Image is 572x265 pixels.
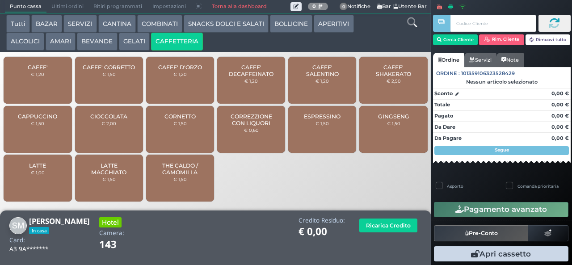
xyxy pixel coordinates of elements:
[6,15,30,33] button: Tutti
[147,0,191,13] span: Impostazioni
[434,135,462,141] strong: Da Pagare
[46,0,88,13] span: Ultimi ordini
[299,226,345,237] h1: € 0,00
[495,147,509,153] strong: Segue
[315,121,329,126] small: € 1,50
[5,0,46,13] span: Punto cassa
[99,230,124,236] h4: Camera:
[434,202,568,217] button: Pagamento avanzato
[304,113,341,120] span: ESPRESSINO
[387,121,400,126] small: € 1,50
[154,162,207,176] span: THE CALDO / CAMOMILLA
[434,113,453,119] strong: Pagato
[436,70,460,77] span: Ordine :
[98,15,136,33] button: CANTINA
[244,78,258,84] small: € 1,20
[63,15,97,33] button: SERVIZI
[244,127,259,133] small: € 0,60
[496,53,524,67] a: Note
[99,239,142,250] h1: 143
[29,216,90,226] b: [PERSON_NAME]
[184,15,269,33] button: SNACKS DOLCI E SALATI
[6,33,44,50] button: ALCOLICI
[101,121,116,126] small: € 2,00
[551,90,569,97] strong: 0,00 €
[296,64,349,77] span: CAFFE' SALENTINO
[31,121,44,126] small: € 1,50
[102,177,116,182] small: € 1,50
[359,219,417,232] button: Ricarica Credito
[433,79,571,85] div: Nessun articolo selezionato
[18,113,57,120] span: CAPPUCCINO
[340,3,348,11] span: 0
[464,53,496,67] a: Servizi
[447,183,463,189] label: Asporto
[173,72,187,77] small: € 1,20
[551,113,569,119] strong: 0,00 €
[314,15,353,33] button: APERITIVI
[225,64,278,77] span: CAFFE' DECAFFEINATO
[434,101,450,108] strong: Totale
[119,33,150,50] button: GELATI
[225,113,278,126] span: CORREZZIONE CON LIQUORI
[82,162,135,176] span: LATTE MACCHIATO
[526,34,571,45] button: Rimuovi tutto
[151,33,203,50] button: CAFFETTERIA
[173,121,187,126] small: € 1,50
[31,15,62,33] button: BAZAR
[77,33,117,50] button: BEVANDE
[173,177,187,182] small: € 1,50
[434,225,529,241] button: Pre-Conto
[29,162,46,169] span: LATTE
[315,78,329,84] small: € 1,20
[312,3,316,9] b: 0
[9,237,25,244] h4: Card:
[479,34,524,45] button: Rim. Cliente
[517,183,559,189] label: Comanda prioritaria
[9,217,27,235] img: Samuele Morbiato
[387,78,401,84] small: € 2,50
[434,124,455,130] strong: Da Dare
[551,101,569,108] strong: 0,00 €
[88,0,147,13] span: Ritiri programmati
[90,113,127,120] span: CIOCCOLATA
[31,72,44,77] small: € 1,20
[46,33,76,50] button: AMARI
[29,227,49,234] span: In casa
[433,53,464,67] a: Ordine
[461,70,515,77] span: 101359106323528429
[434,246,568,261] button: Apri cassetto
[299,217,345,224] h4: Credito Residuo:
[551,135,569,141] strong: 0,00 €
[137,15,182,33] button: COMBINATI
[270,15,312,33] button: BOLLICINE
[551,124,569,130] strong: 0,00 €
[83,64,135,71] span: CAFFE' CORRETTO
[450,15,536,32] input: Codice Cliente
[158,64,202,71] span: CAFFE' D'ORZO
[206,0,271,13] a: Torna alla dashboard
[28,64,48,71] span: CAFFE'
[102,72,116,77] small: € 1,50
[31,170,45,175] small: € 1,00
[378,113,409,120] span: GINGSENG
[367,64,420,77] span: CAFFE' SHAKERATO
[434,90,453,97] strong: Sconto
[164,113,196,120] span: CORNETTO
[99,217,122,227] h3: Hotel
[433,34,478,45] button: Cerca Cliente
